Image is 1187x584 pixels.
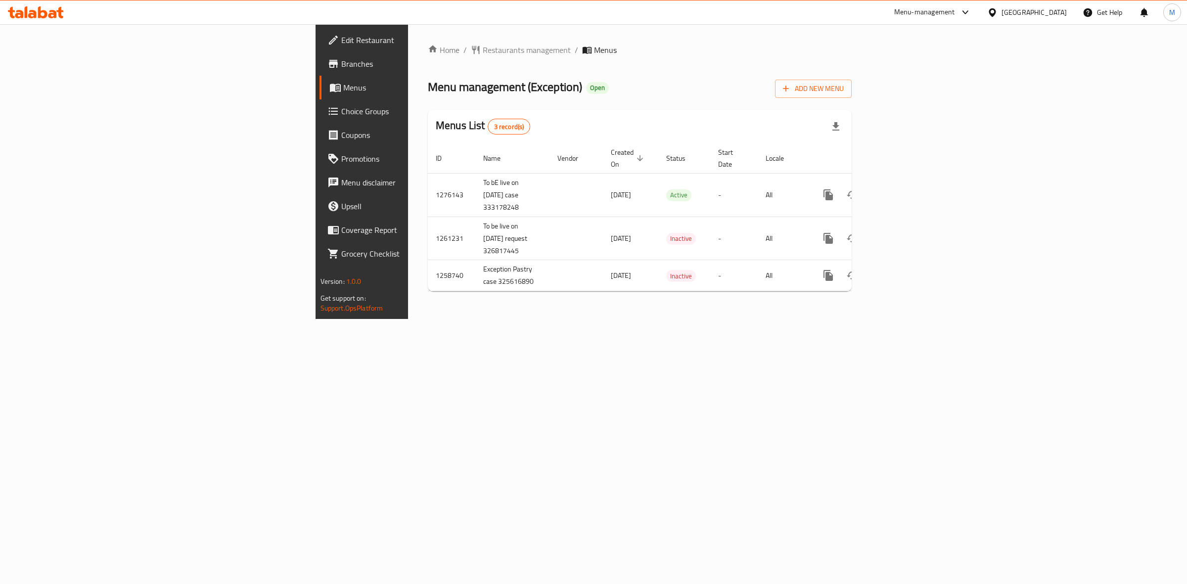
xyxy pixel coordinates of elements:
span: Vendor [557,152,591,164]
th: Actions [809,143,919,174]
button: Change Status [840,226,864,250]
button: Add New Menu [775,80,852,98]
span: Coupons [341,129,506,141]
span: Get support on: [320,292,366,305]
a: Coverage Report [320,218,514,242]
span: Grocery Checklist [341,248,506,260]
span: M [1169,7,1175,18]
span: 3 record(s) [488,122,530,132]
div: Menu-management [894,6,955,18]
a: Restaurants management [471,44,571,56]
span: Upsell [341,200,506,212]
a: Choice Groups [320,99,514,123]
button: more [817,226,840,250]
div: Inactive [666,233,696,245]
a: Upsell [320,194,514,218]
div: Export file [824,115,848,138]
span: Active [666,189,691,201]
button: more [817,264,840,287]
button: Change Status [840,183,864,207]
a: Promotions [320,147,514,171]
span: Promotions [341,153,506,165]
table: enhanced table [428,143,919,292]
span: 1.0.0 [346,275,362,288]
button: more [817,183,840,207]
h2: Menus List [436,118,530,135]
span: Created On [611,146,646,170]
td: - [710,217,758,260]
td: - [710,260,758,291]
a: Menus [320,76,514,99]
span: Coverage Report [341,224,506,236]
a: Menu disclaimer [320,171,514,194]
a: Support.OpsPlatform [320,302,383,314]
td: All [758,217,809,260]
span: Add New Menu [783,83,844,95]
span: Start Date [718,146,746,170]
span: [DATE] [611,269,631,282]
span: Open [586,84,609,92]
span: Status [666,152,698,164]
div: [GEOGRAPHIC_DATA] [1002,7,1067,18]
div: Total records count [488,119,531,135]
span: Version: [320,275,345,288]
li: / [575,44,578,56]
span: Inactive [666,233,696,244]
span: Menus [594,44,617,56]
span: [DATE] [611,188,631,201]
span: ID [436,152,455,164]
button: Change Status [840,264,864,287]
a: Coupons [320,123,514,147]
span: Edit Restaurant [341,34,506,46]
a: Edit Restaurant [320,28,514,52]
span: Restaurants management [483,44,571,56]
td: All [758,173,809,217]
span: Inactive [666,270,696,282]
div: Inactive [666,270,696,282]
td: All [758,260,809,291]
span: Menus [343,82,506,93]
a: Branches [320,52,514,76]
div: Open [586,82,609,94]
a: Grocery Checklist [320,242,514,266]
span: Branches [341,58,506,70]
span: Menu disclaimer [341,177,506,188]
span: Choice Groups [341,105,506,117]
td: - [710,173,758,217]
span: Name [483,152,513,164]
span: [DATE] [611,232,631,245]
nav: breadcrumb [428,44,852,56]
span: Locale [766,152,797,164]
